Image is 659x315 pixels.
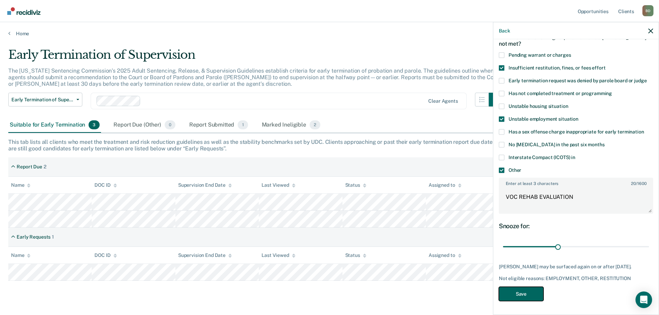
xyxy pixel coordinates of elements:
span: Other [509,167,521,173]
span: 20 [631,181,636,186]
span: 2 [310,120,320,129]
span: Early termination request was denied by parole board or judge [509,77,647,83]
div: Name [11,182,30,188]
div: Report Submitted [188,118,249,133]
button: Save [499,287,543,301]
span: Has not completed treatment or programming [509,90,612,96]
div: This tab lists all clients who meet the treatment and risk reduction guidelines as well as the st... [8,139,651,152]
span: Has a sex offense charge inappropriate for early termination [509,129,644,134]
span: Early Termination of Supervision [11,97,74,103]
div: 1 [52,234,54,240]
span: No [MEDICAL_DATA] in the past six months [509,141,604,147]
a: Home [8,30,651,37]
span: 1 [238,120,248,129]
span: Unstable housing situation [509,103,568,109]
div: Suitable for Early Termination [8,118,101,133]
div: Open Intercom Messenger [635,291,652,308]
label: Enter at least 3 characters [500,178,652,186]
span: 0 [165,120,175,129]
span: Pending warrant or charges [509,52,571,57]
div: Supervision End Date [178,182,232,188]
span: Unstable employment situation [509,116,578,121]
div: Status [345,252,366,258]
div: B D [642,5,653,16]
div: Report Due (Other) [112,118,176,133]
div: Status [345,182,366,188]
div: Snooze for: [499,222,653,230]
div: Not eligible reasons: EMPLOYMENT, OTHER, RESTITUTION [499,275,653,281]
div: Last Viewed [262,182,295,188]
div: 2 [44,164,46,170]
div: Supervision End Date [178,252,232,258]
span: 3 [89,120,100,129]
div: Assigned to [429,252,461,258]
div: Early Termination of Supervision [8,48,503,67]
div: DOC ID [94,182,117,188]
img: Recidiviz [7,7,40,15]
div: Report Due [17,164,42,170]
p: The [US_STATE] Sentencing Commission’s 2025 Adult Sentencing, Release, & Supervision Guidelines e... [8,67,501,87]
div: Name [11,252,30,258]
button: Profile dropdown button [642,5,653,16]
div: [PERSON_NAME] may be surfaced again on or after [DATE]. [499,264,653,270]
span: / 1600 [631,181,646,186]
div: Early Requests [17,234,51,240]
div: Assigned to [429,182,461,188]
span: Interstate Compact (ICOTS) in [509,154,575,160]
div: DOC ID [94,252,117,258]
button: Back [499,28,510,34]
div: Marked Ineligible [260,118,322,133]
textarea: VOC REHAB EVALUATION [500,187,652,213]
div: Which of the following requirements has [PERSON_NAME] not met? [499,28,653,52]
div: Last Viewed [262,252,295,258]
span: Insufficient restitution, fines, or fees effort [509,65,605,70]
div: Clear agents [428,98,458,104]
